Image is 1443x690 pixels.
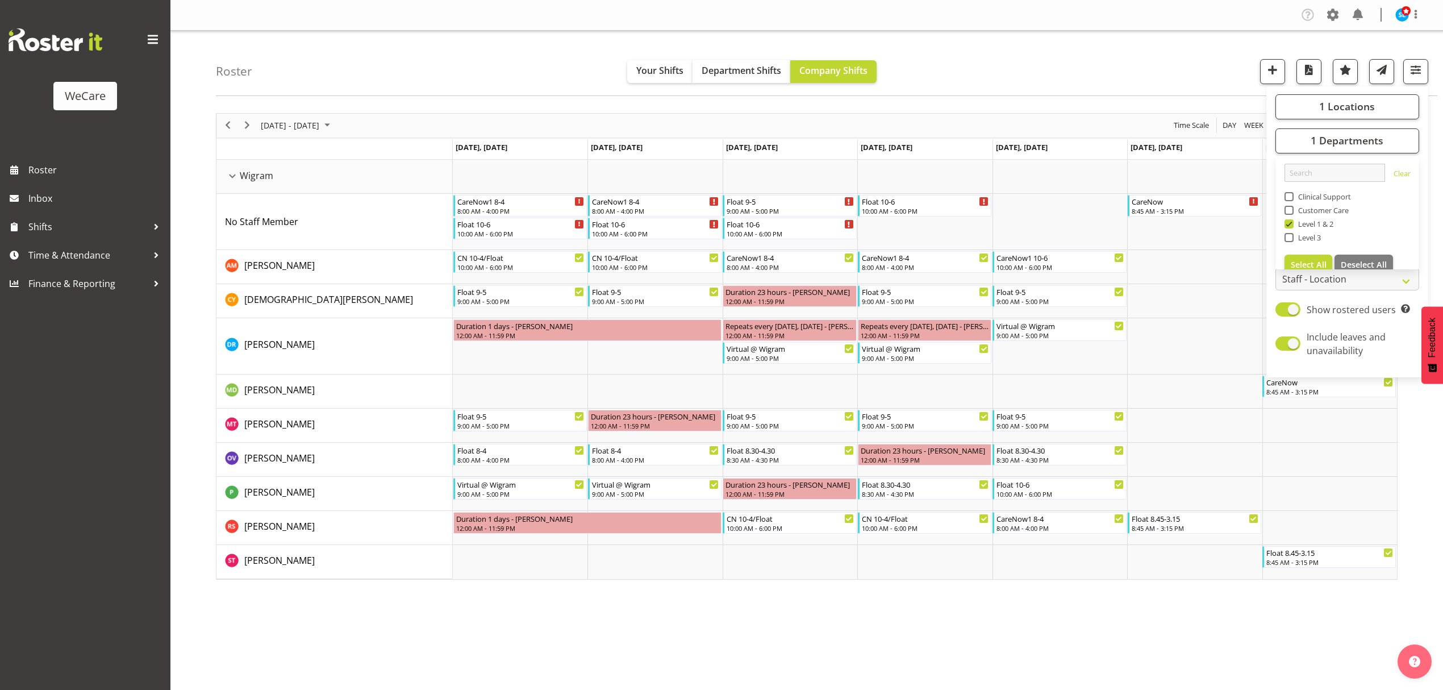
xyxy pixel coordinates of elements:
button: 1 Locations [1275,94,1419,119]
div: Float 8.45-3.15 [1266,547,1393,558]
div: Virtual @ Wigram [862,343,989,354]
div: No Staff Member"s event - CareNow Begin From Saturday, October 11, 2025 at 8:45:00 AM GMT+13:00 E... [1128,195,1261,217]
div: 8:30 AM - 4:30 PM [862,489,989,498]
div: Repeats every [DATE], [DATE] - [PERSON_NAME] [861,320,989,331]
td: Deepti Raturi resource [216,318,453,375]
div: Olive Vermazen"s event - Float 8-4 Begin From Monday, October 6, 2025 at 8:00:00 AM GMT+13:00 End... [453,444,587,465]
div: Float 10-6 [862,196,989,207]
div: 12:00 AM - 11:59 PM [725,489,853,498]
div: 8:00 AM - 4:00 PM [727,263,853,272]
div: Pooja Prabhu"s event - Virtual @ Wigram Begin From Tuesday, October 7, 2025 at 9:00:00 AM GMT+13:... [588,478,721,500]
div: 9:00 AM - 5:00 PM [862,354,989,363]
td: Pooja Prabhu resource [216,477,453,511]
div: Monique Telford"s event - Float 9-5 Begin From Wednesday, October 8, 2025 at 9:00:00 AM GMT+13:00... [723,410,856,431]
div: Christianna Yu"s event - Float 9-5 Begin From Thursday, October 9, 2025 at 9:00:00 AM GMT+13:00 E... [858,285,991,307]
div: 9:00 AM - 5:00 PM [457,489,584,498]
div: 10:00 AM - 6:00 PM [996,489,1123,498]
div: Christianna Yu"s event - Duration 23 hours - Christianna Yu Begin From Wednesday, October 8, 2025... [723,285,856,307]
div: Duration 23 hours - [PERSON_NAME] [591,410,719,422]
td: Christianna Yu resource [216,284,453,318]
div: No Staff Member"s event - Float 9-5 Begin From Wednesday, October 8, 2025 at 9:00:00 AM GMT+13:00... [723,195,856,217]
div: Float 9-5 [996,286,1123,297]
div: CareNow1 10-6 [996,252,1123,263]
div: Deepti Raturi"s event - Virtual @ Wigram Begin From Thursday, October 9, 2025 at 9:00:00 AM GMT+1... [858,342,991,364]
div: Monique Telford"s event - Float 9-5 Begin From Thursday, October 9, 2025 at 9:00:00 AM GMT+13:00 ... [858,410,991,431]
button: Timeline Week [1242,118,1266,132]
div: CN 10-4/Float [592,252,719,263]
button: Department Shifts [693,60,790,83]
td: Simone Turner resource [216,545,453,579]
div: Rhianne Sharples"s event - Float 8.45-3.15 Begin From Saturday, October 11, 2025 at 8:45:00 AM GM... [1128,512,1261,534]
span: Wigram [240,169,273,182]
div: 12:00 AM - 11:59 PM [591,421,719,430]
button: Send a list of all shifts for the selected filtered period to all rostered employees. [1369,59,1394,84]
a: [PERSON_NAME] [244,338,315,351]
span: Include leaves and unavailability [1307,331,1386,357]
div: 9:00 AM - 5:00 PM [727,206,853,215]
span: Level 3 [1294,233,1321,242]
div: 9:00 AM - 5:00 PM [592,489,719,498]
span: Day [1221,118,1237,132]
table: Timeline Week of October 6, 2025 [453,160,1397,579]
span: 1 Departments [1311,134,1383,147]
h4: Roster [216,65,252,78]
div: Pooja Prabhu"s event - Duration 23 hours - Pooja Prabhu Begin From Wednesday, October 8, 2025 at ... [723,478,856,500]
div: Monique Telford"s event - Float 9-5 Begin From Monday, October 6, 2025 at 9:00:00 AM GMT+13:00 En... [453,410,587,431]
div: 10:00 AM - 6:00 PM [592,229,719,238]
div: Deepti Raturi"s event - Repeats every wednesday, thursday - Deepti Raturi Begin From Wednesday, O... [723,319,856,341]
span: Finance & Reporting [28,275,148,292]
span: [DATE], [DATE] [1266,142,1317,152]
span: Clinical Support [1294,192,1352,201]
div: next period [237,114,257,138]
div: Monique Telford"s event - Duration 23 hours - Monique Telford Begin From Tuesday, October 7, 2025... [588,410,721,431]
td: Ashley Mendoza resource [216,250,453,284]
span: Time & Attendance [28,247,148,264]
button: Next [240,118,255,132]
div: No Staff Member"s event - Float 10-6 Begin From Monday, October 6, 2025 at 10:00:00 AM GMT+13:00 ... [453,218,587,239]
div: WeCare [65,88,106,105]
td: Rhianne Sharples resource [216,511,453,545]
div: Virtual @ Wigram [996,320,1123,331]
div: 9:00 AM - 5:00 PM [996,331,1123,340]
div: Duration 23 hours - [PERSON_NAME] [861,444,989,456]
div: Float 8.30-4.30 [862,479,989,490]
div: Float 9-5 [457,286,584,297]
button: Company Shifts [790,60,877,83]
button: 1 Departments [1275,128,1419,153]
div: No Staff Member"s event - Float 10-6 Begin From Wednesday, October 8, 2025 at 10:00:00 AM GMT+13:... [723,218,856,239]
span: [PERSON_NAME] [244,486,315,498]
span: Select All [1291,259,1327,270]
div: Float 8.45-3.15 [1132,513,1258,524]
span: 1 Locations [1319,99,1375,113]
div: Float 10-6 [457,218,584,230]
a: Clear [1394,168,1411,182]
div: 10:00 AM - 6:00 PM [862,206,989,215]
div: Duration 1 days - [PERSON_NAME] [456,513,719,524]
div: 10:00 AM - 6:00 PM [457,263,584,272]
a: No Staff Member [225,215,298,228]
div: 8:00 AM - 4:00 PM [592,455,719,464]
span: Department Shifts [702,64,781,77]
div: Rhianne Sharples"s event - CN 10-4/Float Begin From Wednesday, October 8, 2025 at 10:00:00 AM GMT... [723,512,856,534]
div: Ashley Mendoza"s event - CN 10-4/Float Begin From Tuesday, October 7, 2025 at 10:00:00 AM GMT+13:... [588,251,721,273]
div: 8:00 AM - 4:00 PM [592,206,719,215]
div: Float 9-5 [592,286,719,297]
div: Ashley Mendoza"s event - CareNow1 8-4 Begin From Thursday, October 9, 2025 at 8:00:00 AM GMT+13:0... [858,251,991,273]
img: sarah-lamont10911.jpg [1395,8,1409,22]
span: Company Shifts [799,64,868,77]
span: Your Shifts [636,64,683,77]
span: [PERSON_NAME] [244,259,315,272]
div: 8:45 AM - 3:15 PM [1132,523,1258,533]
div: Rhianne Sharples"s event - CareNow1 8-4 Begin From Friday, October 10, 2025 at 8:00:00 AM GMT+13:... [992,512,1126,534]
button: Download a PDF of the roster according to the set date range. [1296,59,1321,84]
span: Inbox [28,190,165,207]
div: 8:00 AM - 4:00 PM [996,523,1123,533]
div: Virtual @ Wigram [592,479,719,490]
div: 12:00 AM - 11:59 PM [456,331,719,340]
button: Previous [220,118,236,132]
div: Float 10-6 [727,218,853,230]
div: Simone Turner"s event - Float 8.45-3.15 Begin From Sunday, October 12, 2025 at 8:45:00 AM GMT+13:... [1262,546,1396,568]
span: Level 1 & 2 [1294,219,1334,228]
div: 9:00 AM - 5:00 PM [996,421,1123,430]
span: [PERSON_NAME] [244,554,315,567]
